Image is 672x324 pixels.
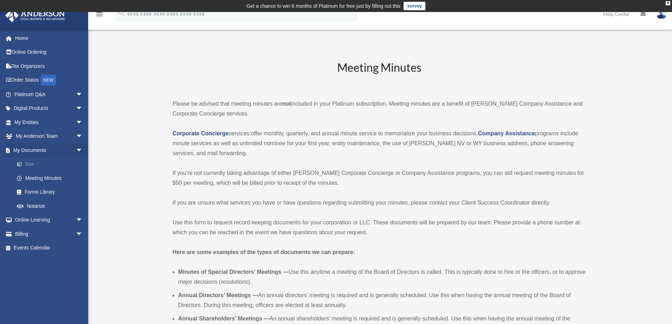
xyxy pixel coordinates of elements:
a: Box [10,157,93,171]
span: arrow_drop_down [76,143,90,158]
a: Platinum Q&Aarrow_drop_down [5,87,93,101]
h2: Meeting Minutes [172,60,586,89]
span: arrow_drop_down [76,227,90,241]
a: Billingarrow_drop_down [5,227,93,241]
div: NEW [41,75,56,86]
b: Minutes of Special Directors’ Meetings — [178,269,289,275]
li: An annual directors’ meeting is required and is generally scheduled. Use this when having the ann... [178,290,586,310]
a: Company Assistance [478,130,535,136]
b: Annual Directors’ Meetings — [178,292,258,298]
a: Online Ordering [5,45,93,59]
a: Notarize [10,199,93,213]
a: Meeting Minutes [10,171,90,185]
span: arrow_drop_down [76,115,90,130]
span: arrow_drop_down [76,213,90,228]
a: Tax Organizers [5,59,93,73]
a: menu [95,12,104,18]
img: User Pic [656,9,667,19]
strong: Here are some examples of the types of documents we can prepare: [172,249,355,255]
a: Online Learningarrow_drop_down [5,213,93,227]
b: Annual Shareholders’ Meetings — [178,316,270,322]
a: My Documentsarrow_drop_down [5,143,93,157]
i: menu [95,10,104,18]
p: If you’re not currently taking advantage of either [PERSON_NAME] Corporate Concierge or Company A... [172,168,586,188]
span: arrow_drop_down [76,129,90,144]
p: Please be advised that meeting minutes are included in your Platinum subscription. Meeting minute... [172,99,586,119]
strong: not [282,101,291,107]
a: Events Calendar [5,241,93,255]
div: Get a chance to win 6 months of Platinum for free just by filling out this [247,2,401,10]
a: My Entitiesarrow_drop_down [5,115,93,129]
li: Use this anytime a meeting of the Board of Directors is called. This is typically done to hire or... [178,267,586,287]
div: close [666,1,670,5]
p: Use this form to request record-keeping documents for your corporation or LLC. These documents wi... [172,218,586,237]
a: survey [404,2,425,10]
em: resolutions [221,279,248,285]
img: Anderson Advisors Platinum Portal [3,8,67,22]
i: search [118,10,126,17]
span: arrow_drop_down [76,101,90,116]
a: Forms Library [10,185,93,199]
a: My Anderson Teamarrow_drop_down [5,129,93,143]
a: Corporate Concierge [172,130,229,136]
p: If you are unsure what services you have or have questions regarding submitting your minutes, ple... [172,198,586,208]
a: Order StatusNEW [5,73,93,88]
p: services offer monthly, quarterly, and annual minute service to memorialize your business decisio... [172,129,586,158]
a: Home [5,31,93,45]
a: Digital Productsarrow_drop_down [5,101,93,116]
span: arrow_drop_down [76,87,90,102]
